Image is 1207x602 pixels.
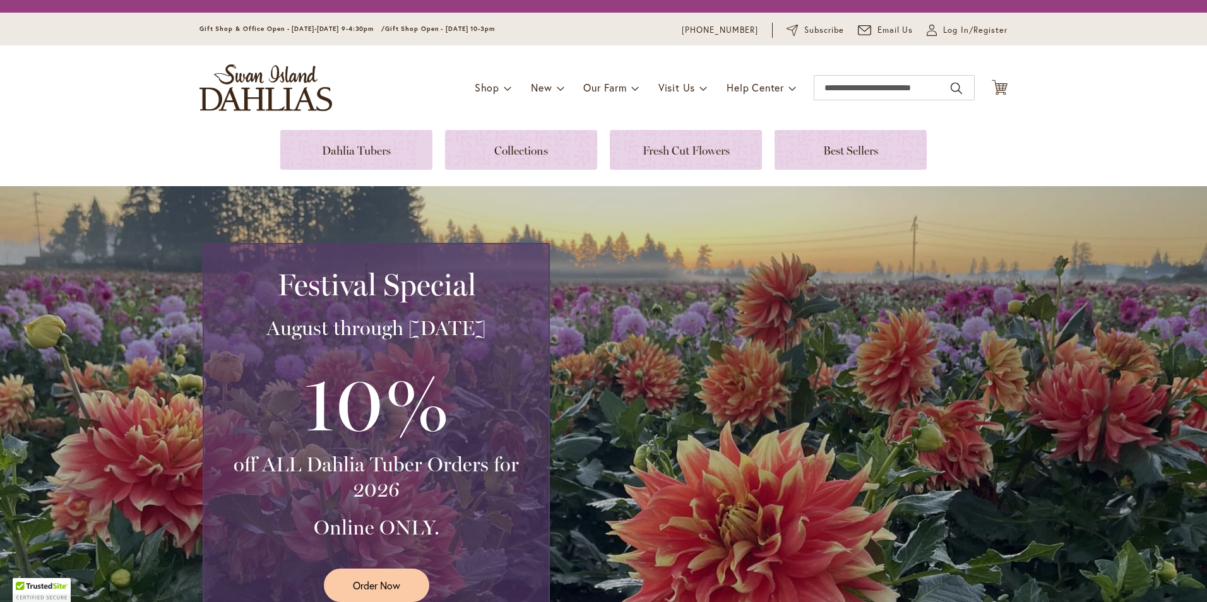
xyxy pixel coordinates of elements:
div: TrustedSite Certified [13,578,71,602]
span: Log In/Register [943,24,1008,37]
a: store logo [199,64,332,111]
button: Search [951,78,962,98]
span: Shop [475,81,499,94]
span: Gift Shop & Office Open - [DATE]-[DATE] 9-4:30pm / [199,25,385,33]
a: Subscribe [787,24,844,37]
h2: Festival Special [219,267,533,302]
span: Help Center [727,81,784,94]
a: Order Now [324,569,429,602]
span: New [531,81,552,94]
span: Email Us [877,24,913,37]
span: Our Farm [583,81,626,94]
h3: Online ONLY. [219,515,533,540]
h3: August through [DATE] [219,316,533,341]
span: Visit Us [658,81,695,94]
a: [PHONE_NUMBER] [682,24,758,37]
span: Order Now [353,578,400,593]
span: Gift Shop Open - [DATE] 10-3pm [385,25,495,33]
h3: off ALL Dahlia Tuber Orders for 2026 [219,452,533,502]
h3: 10% [219,353,533,452]
a: Log In/Register [927,24,1008,37]
span: Subscribe [804,24,844,37]
a: Email Us [858,24,913,37]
